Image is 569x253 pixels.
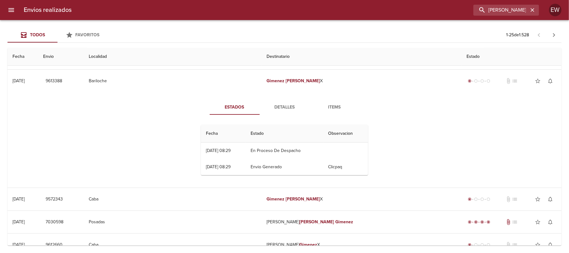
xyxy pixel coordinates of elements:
span: Items [313,104,356,111]
button: 7030598 [43,216,66,228]
span: radio_button_unchecked [480,197,484,201]
span: Detalles [263,104,306,111]
span: Pagina anterior [532,32,547,38]
button: Activar notificaciones [544,216,557,228]
th: Estado [462,48,562,66]
span: star_border [535,78,541,84]
div: [DATE] 08:29 [206,148,231,153]
em: Gimenez [267,78,284,83]
span: notifications_none [547,78,553,84]
span: Todos [30,32,45,38]
button: Agregar a favoritos [532,216,544,228]
div: Entregado [467,219,492,225]
em: Gimenez [267,196,284,202]
span: radio_button_unchecked [480,243,484,247]
input: buscar [473,5,528,16]
span: No tiene documentos adjuntos [505,242,512,248]
span: star_border [535,196,541,202]
span: radio_button_checked [468,243,472,247]
span: 9613388 [46,77,62,85]
span: radio_button_unchecked [474,243,478,247]
span: radio_button_checked [468,197,472,201]
td: Bariloche [84,70,262,92]
button: menu [4,3,19,18]
td: En Proceso De Despacho [246,143,323,159]
span: No tiene pedido asociado [512,78,518,84]
div: Generado [467,242,492,248]
em: [PERSON_NAME] [286,78,320,83]
th: Envio [38,48,84,66]
span: notifications_none [547,196,553,202]
em: [PERSON_NAME] [286,196,320,202]
span: 9572343 [46,195,63,203]
span: No tiene pedido asociado [512,196,518,202]
th: Localidad [84,48,262,66]
td: X [262,188,462,210]
th: Fecha [7,48,38,66]
span: Estados [213,104,256,111]
button: 9613388 [43,75,65,87]
div: [DATE] 08:29 [206,164,231,170]
table: Tabla de seguimiento [201,125,368,175]
span: Tiene documentos adjuntos [505,219,512,225]
span: notifications_none [547,242,553,248]
div: Tabs detalle de guia [210,100,360,115]
em: [PERSON_NAME] [300,219,334,225]
span: No tiene documentos adjuntos [505,78,512,84]
span: radio_button_checked [474,220,478,224]
button: Activar notificaciones [544,75,557,87]
th: Estado [246,125,323,143]
button: Agregar a favoritos [532,239,544,251]
div: Tabs Envios [7,28,107,43]
div: [DATE] [12,219,25,225]
td: Posadas [84,211,262,233]
th: Observacion [323,125,368,143]
span: radio_button_checked [480,220,484,224]
p: 1 - 25 de 1.528 [506,32,529,38]
button: Agregar a favoritos [532,193,544,205]
em: Gimenez [335,219,353,225]
span: notifications_none [547,219,553,225]
h6: Envios realizados [24,5,72,15]
span: 7030598 [46,218,63,226]
th: Fecha [201,125,246,143]
span: No tiene pedido asociado [512,242,518,248]
span: star_border [535,242,541,248]
td: Clicpaq [323,159,368,175]
td: Caba [84,188,262,210]
span: radio_button_checked [487,220,490,224]
span: radio_button_unchecked [474,79,478,83]
div: Generado [467,78,492,84]
span: radio_button_unchecked [474,197,478,201]
td: [PERSON_NAME] [262,211,462,233]
th: Destinatario [262,48,462,66]
span: radio_button_unchecked [480,79,484,83]
span: No tiene pedido asociado [512,219,518,225]
td: X [262,70,462,92]
div: [DATE] [12,78,25,83]
span: radio_button_unchecked [487,197,490,201]
span: 9612660 [46,241,62,249]
button: Activar notificaciones [544,193,557,205]
div: [DATE] [12,196,25,202]
span: radio_button_checked [468,79,472,83]
span: star_border [535,219,541,225]
td: Envio Generado [246,159,323,175]
span: Favoritos [76,32,100,38]
div: Generado [467,196,492,202]
span: radio_button_unchecked [487,243,490,247]
button: 9612660 [43,239,65,251]
span: No tiene documentos adjuntos [505,196,512,202]
button: Agregar a favoritos [532,75,544,87]
button: 9572343 [43,194,65,205]
div: [DATE] [12,242,25,247]
span: radio_button_checked [468,220,472,224]
span: radio_button_unchecked [487,79,490,83]
span: Pagina siguiente [547,28,562,43]
div: Abrir información de usuario [549,4,562,16]
div: EW [549,4,562,16]
button: Activar notificaciones [544,239,557,251]
em: Gimenez [300,242,317,247]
